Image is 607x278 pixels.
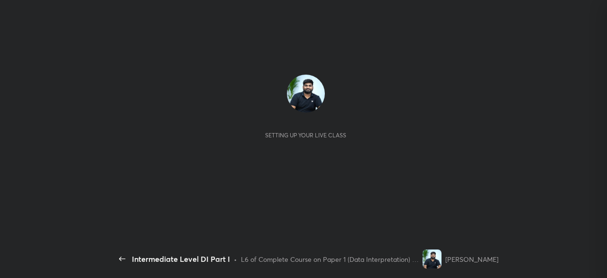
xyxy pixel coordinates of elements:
[445,254,498,264] div: [PERSON_NAME]
[423,249,441,268] img: 9b1fab612e20440bb439e2fd48136936.jpg
[241,254,419,264] div: L6 of Complete Course on Paper 1 (Data Interpretation) - UGC NET [DATE]
[265,132,346,139] div: Setting up your live class
[234,254,237,264] div: •
[132,253,230,265] div: Intermediate Level DI Part I
[287,75,325,113] img: 9b1fab612e20440bb439e2fd48136936.jpg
